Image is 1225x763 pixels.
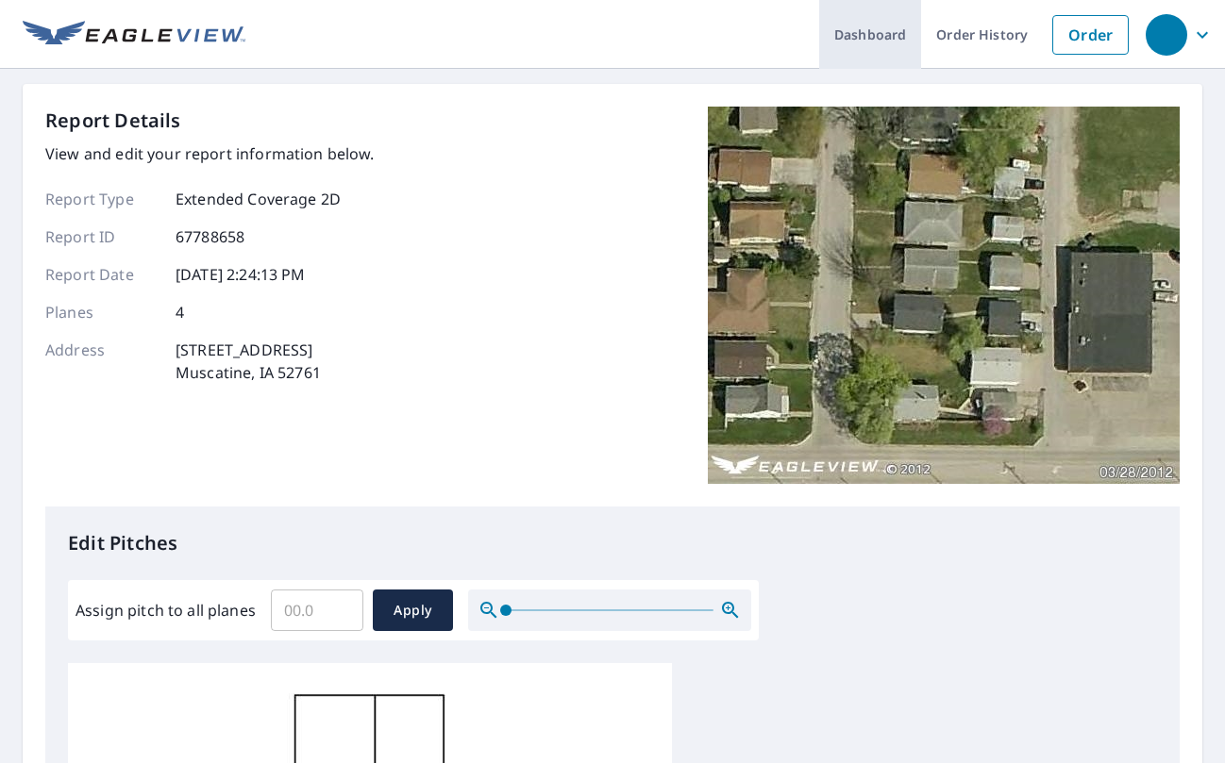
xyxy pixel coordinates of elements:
[45,107,181,135] p: Report Details
[45,142,375,165] p: View and edit your report information below.
[1052,15,1129,55] a: Order
[271,584,363,637] input: 00.0
[176,301,184,323] p: 4
[68,529,1157,557] p: Edit Pitches
[45,225,159,248] p: Report ID
[388,599,438,622] span: Apply
[176,225,244,248] p: 67788658
[45,301,159,323] p: Planes
[373,589,453,631] button: Apply
[708,107,1180,484] img: Top image
[176,188,341,210] p: Extended Coverage 2D
[176,339,321,384] p: [STREET_ADDRESS] Muscatine, IA 52761
[76,599,256,622] label: Assign pitch to all planes
[45,339,159,384] p: Address
[176,263,306,286] p: [DATE] 2:24:13 PM
[45,263,159,286] p: Report Date
[45,188,159,210] p: Report Type
[23,21,245,49] img: EV Logo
